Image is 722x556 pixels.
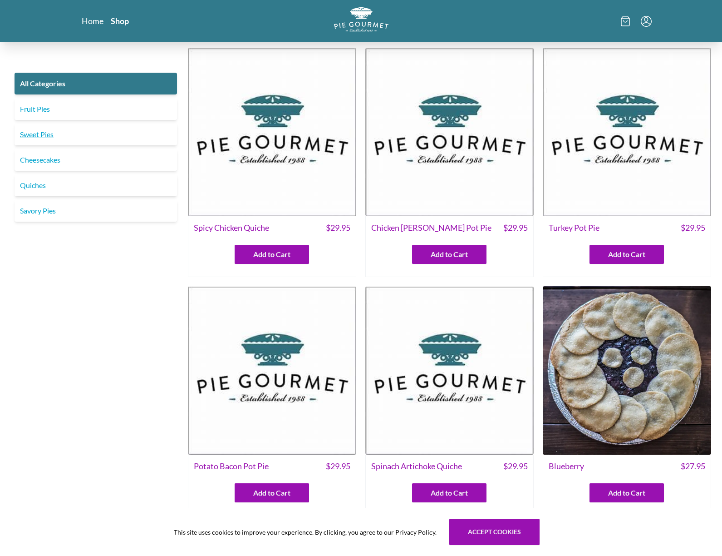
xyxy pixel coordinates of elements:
[194,222,269,234] span: Spicy Chicken Quiche
[253,249,290,260] span: Add to Cart
[334,7,388,35] a: Logo
[608,249,645,260] span: Add to Cart
[681,222,705,234] span: $ 29.95
[371,460,462,472] span: Spinach Artichoke Quiche
[365,48,534,216] img: Chicken Curry Pot Pie
[503,460,528,472] span: $ 29.95
[589,245,664,264] button: Add to Cart
[431,249,468,260] span: Add to Cart
[15,200,177,222] a: Savory Pies
[188,286,356,455] img: Potato Bacon Pot Pie
[15,124,177,145] a: Sweet Pies
[431,487,468,498] span: Add to Cart
[449,519,540,545] button: Accept cookies
[235,483,309,502] button: Add to Cart
[15,73,177,94] a: All Categories
[334,7,388,32] img: logo
[549,222,599,234] span: Turkey Pot Pie
[608,487,645,498] span: Add to Cart
[82,15,103,26] a: Home
[543,48,711,216] img: Turkey Pot Pie
[543,286,711,455] img: Blueberry
[15,149,177,171] a: Cheesecakes
[412,245,486,264] button: Add to Cart
[371,222,491,234] span: Chicken [PERSON_NAME] Pot Pie
[174,527,437,537] span: This site uses cookies to improve your experience. By clicking, you agree to our Privacy Policy.
[326,460,350,472] span: $ 29.95
[188,48,356,216] img: Spicy Chicken Quiche
[641,16,652,27] button: Menu
[589,483,664,502] button: Add to Cart
[111,15,129,26] a: Shop
[326,222,350,234] span: $ 29.95
[503,222,528,234] span: $ 29.95
[235,245,309,264] button: Add to Cart
[549,460,584,472] span: Blueberry
[365,286,534,455] img: Spinach Artichoke Quiche
[253,487,290,498] span: Add to Cart
[15,174,177,196] a: Quiches
[15,98,177,120] a: Fruit Pies
[194,460,269,472] span: Potato Bacon Pot Pie
[681,460,705,472] span: $ 27.95
[412,483,486,502] button: Add to Cart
